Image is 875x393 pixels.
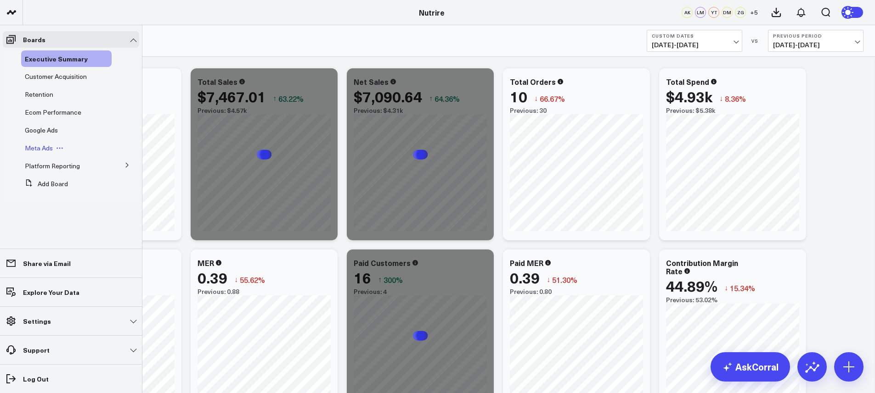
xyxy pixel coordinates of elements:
a: Meta Ads [25,144,53,152]
button: +5 [748,7,759,18]
div: Previous: 53.02% [666,296,799,304]
div: LM [695,7,706,18]
span: ↓ [547,274,550,286]
button: Previous Period[DATE]-[DATE] [768,30,864,52]
div: Previous: 0.80 [510,288,643,295]
span: Ecom Performance [25,108,81,116]
div: 0.39 [198,269,227,286]
div: $7,090.64 [354,88,422,105]
div: Total Sales [198,77,237,87]
div: Previous: 4 [354,288,487,295]
div: Contribution Margin Rate [666,258,738,276]
div: Previous: 0.88 [198,288,331,295]
div: DM [722,7,733,18]
div: Previous: $4.57k [198,107,331,114]
span: Meta Ads [25,144,53,152]
span: ↓ [534,93,538,105]
div: Total Spend [666,77,709,87]
span: 8.36% [725,94,746,104]
div: AK [682,7,693,18]
div: Paid Customers [354,258,411,268]
p: Share via Email [23,260,71,267]
span: ↑ [378,274,382,286]
span: ↑ [429,93,433,105]
div: 10 [510,88,527,105]
div: MER [198,258,214,268]
div: $4.93k [666,88,712,105]
div: Net Sales [354,77,389,87]
b: Previous Period [773,33,858,39]
a: Nutrire [419,7,445,17]
div: $7,467.01 [198,88,266,105]
span: Executive Summary [25,54,88,63]
div: Previous: $4.31k [354,107,487,114]
div: Total Orders [510,77,556,87]
p: Explore Your Data [23,288,79,296]
div: Previous: $5.38k [666,107,799,114]
div: Paid MER [510,258,543,268]
span: + 5 [750,9,758,16]
span: 51.30% [552,275,577,285]
a: Ecom Performance [25,109,81,116]
div: ZG [735,7,746,18]
span: 66.67% [540,94,565,104]
span: 63.22% [278,94,304,104]
span: 300% [384,275,403,285]
a: AskCorral [711,352,790,382]
div: 16 [354,269,371,286]
span: Retention [25,90,53,99]
a: Log Out [3,371,139,387]
span: ↓ [234,274,238,286]
a: Customer Acquisition [25,73,87,80]
span: Platform Reporting [25,161,80,170]
div: VS [747,38,763,44]
a: Google Ads [25,127,58,134]
span: 15.34% [730,283,755,293]
span: [DATE] - [DATE] [652,41,737,49]
p: Log Out [23,375,49,382]
a: Platform Reporting [25,162,80,170]
p: Boards [23,36,45,43]
button: Add Board [21,176,68,192]
span: [DATE] - [DATE] [773,41,858,49]
a: Executive Summary [25,55,88,62]
p: Support [23,346,50,354]
div: 44.89% [666,277,717,294]
span: ↓ [719,93,723,105]
span: 64.36% [435,94,460,104]
div: Previous: 30 [510,107,643,114]
span: ↑ [273,93,277,105]
p: Settings [23,317,51,325]
span: Google Ads [25,126,58,134]
div: 0.39 [510,269,540,286]
div: YT [708,7,719,18]
button: Custom Dates[DATE]-[DATE] [647,30,742,52]
span: ↓ [724,282,728,294]
b: Custom Dates [652,33,737,39]
span: 55.62% [240,275,265,285]
a: Retention [25,91,53,98]
span: Customer Acquisition [25,72,87,81]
